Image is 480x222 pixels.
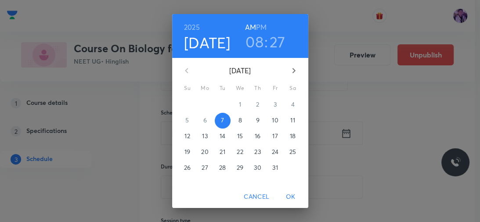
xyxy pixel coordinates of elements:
button: 15 [232,129,248,144]
span: Mo [197,84,213,93]
p: 10 [272,116,278,125]
p: 19 [184,147,190,156]
button: 7 [215,113,231,129]
button: 23 [250,144,266,160]
p: 28 [219,163,226,172]
button: 11 [285,113,301,129]
button: 21 [215,144,231,160]
button: 18 [285,129,301,144]
button: 30 [250,160,266,176]
button: 27 [197,160,213,176]
p: 17 [272,132,278,140]
button: 25 [285,144,301,160]
button: 16 [250,129,266,144]
p: 16 [255,132,260,140]
p: 8 [238,116,242,125]
p: 20 [201,147,208,156]
button: 17 [267,129,283,144]
span: Sa [285,84,301,93]
button: 28 [215,160,231,176]
button: AM [245,21,256,33]
span: Tu [215,84,231,93]
p: 11 [290,116,295,125]
p: 15 [237,132,243,140]
button: 10 [267,113,283,129]
span: We [232,84,248,93]
p: 23 [254,147,260,156]
button: 24 [267,144,283,160]
p: 24 [272,147,278,156]
button: 29 [232,160,248,176]
button: 08 [245,32,263,51]
p: 25 [289,147,296,156]
p: 9 [256,116,259,125]
span: Cancel [244,191,269,202]
button: 14 [215,129,231,144]
span: Su [180,84,195,93]
button: Cancel [240,189,273,205]
p: 18 [290,132,296,140]
button: 9 [250,113,266,129]
p: 13 [202,132,207,140]
p: 26 [184,163,191,172]
button: 22 [232,144,248,160]
button: 20 [197,144,213,160]
p: 21 [220,147,225,156]
span: Th [250,84,266,93]
button: 8 [232,113,248,129]
p: 29 [237,163,243,172]
button: OK [277,189,305,205]
button: PM [256,21,267,33]
span: OK [280,191,301,202]
span: Fr [267,84,283,93]
button: [DATE] [184,33,231,52]
button: 13 [197,129,213,144]
p: 22 [237,147,243,156]
button: 27 [270,32,285,51]
h3: : [264,32,268,51]
p: 14 [220,132,225,140]
button: 2025 [184,21,200,33]
p: 27 [202,163,208,172]
p: 31 [272,163,278,172]
p: 30 [254,163,261,172]
p: 12 [184,132,190,140]
button: 19 [180,144,195,160]
p: 7 [221,116,224,125]
button: 31 [267,160,283,176]
button: 12 [180,129,195,144]
p: [DATE] [197,65,283,76]
button: 26 [180,160,195,176]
